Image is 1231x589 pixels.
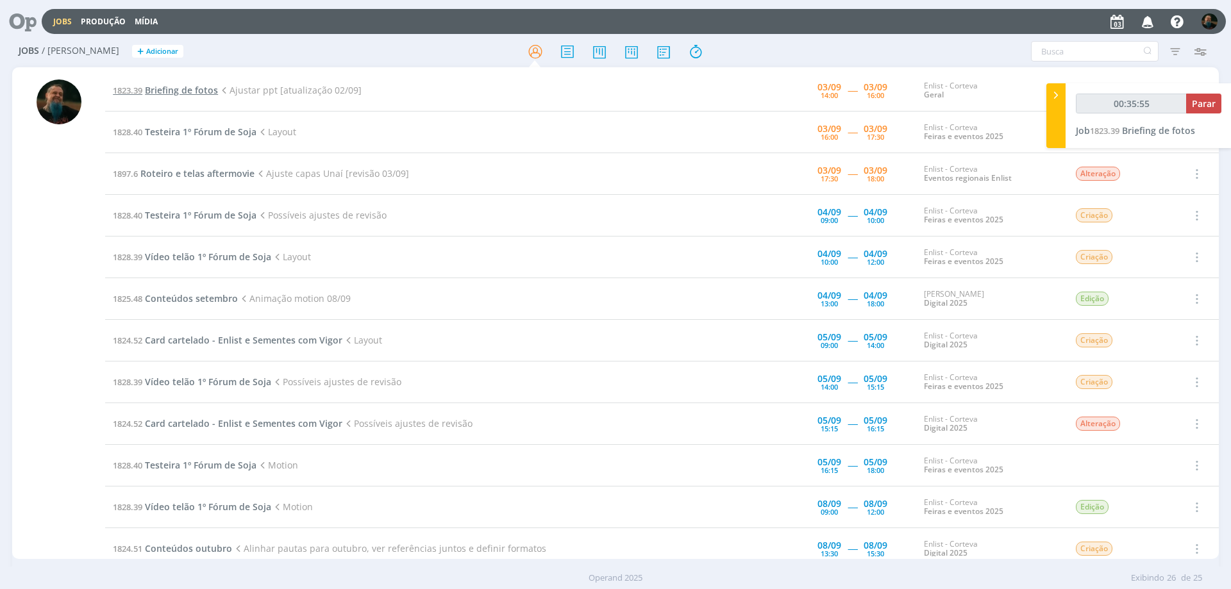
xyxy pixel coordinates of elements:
[271,251,311,263] span: Layout
[867,258,884,265] div: 12:00
[1181,572,1191,585] span: de
[924,415,1056,433] div: Enlist - Corteva
[140,167,255,179] span: Roteiro e telas aftermovie
[113,542,232,554] a: 1824.51Conteúdos outubro
[1076,333,1112,347] span: Criação
[1193,572,1202,585] span: 25
[1076,292,1109,306] span: Edição
[1076,208,1112,222] span: Criação
[49,17,76,27] button: Jobs
[113,501,142,513] span: 1828.39
[924,81,1056,100] div: Enlist - Corteva
[256,126,296,138] span: Layout
[145,542,232,554] span: Conteúdos outubro
[1122,124,1195,137] span: Briefing de fotos
[924,547,967,558] a: Digital 2025
[867,175,884,182] div: 18:00
[817,374,841,383] div: 05/09
[924,456,1056,475] div: Enlist - Corteva
[924,373,1056,392] div: Enlist - Corteva
[218,84,362,96] span: Ajustar ppt [atualização 02/09]
[864,458,887,467] div: 05/09
[867,550,884,557] div: 15:30
[817,416,841,425] div: 05/09
[113,167,255,179] a: 1897.6Roteiro e telas aftermovie
[864,249,887,258] div: 04/09
[255,167,409,179] span: Ajuste capas Unaí [revisão 03/09]
[1076,500,1109,514] span: Edição
[135,16,158,27] a: Mídia
[817,124,841,133] div: 03/09
[817,249,841,258] div: 04/09
[1076,167,1120,181] span: Alteração
[848,292,857,304] span: -----
[867,467,884,474] div: 18:00
[924,123,1056,142] div: Enlist - Corteva
[848,542,857,554] span: -----
[1076,417,1120,431] span: Alteração
[817,166,841,175] div: 03/09
[1090,125,1119,137] span: 1823.39
[817,291,841,300] div: 04/09
[867,342,884,349] div: 14:00
[145,292,238,304] span: Conteúdos setembro
[256,459,298,471] span: Motion
[37,79,81,124] img: M
[113,293,142,304] span: 1825.48
[1076,124,1195,137] a: Job1823.39Briefing de fotos
[848,167,857,179] span: -----
[864,541,887,550] div: 08/09
[113,85,142,96] span: 1823.39
[113,460,142,471] span: 1828.40
[848,251,857,263] span: -----
[924,422,967,433] a: Digital 2025
[924,290,1056,308] div: [PERSON_NAME]
[113,126,256,138] a: 1828.40Testeira 1º Fórum de Soja
[113,376,271,388] a: 1828.39Vídeo telão 1º Fórum de Soja
[821,467,838,474] div: 16:15
[821,342,838,349] div: 09:00
[145,84,218,96] span: Briefing de fotos
[848,84,857,96] span: -----
[1076,375,1112,389] span: Criação
[113,418,142,429] span: 1824.52
[848,334,857,346] span: -----
[113,335,142,346] span: 1824.52
[42,46,119,56] span: / [PERSON_NAME]
[817,458,841,467] div: 05/09
[924,498,1056,517] div: Enlist - Corteva
[1167,572,1176,585] span: 26
[848,209,857,221] span: -----
[271,501,313,513] span: Motion
[924,214,1003,225] a: Feiras e eventos 2025
[113,251,142,263] span: 1828.39
[848,417,857,429] span: -----
[821,383,838,390] div: 14:00
[817,83,841,92] div: 03/09
[821,217,838,224] div: 09:00
[113,501,271,513] a: 1828.39Vídeo telão 1º Fórum de Soja
[864,208,887,217] div: 04/09
[342,417,473,429] span: Possíveis ajustes de revisão
[867,92,884,99] div: 16:00
[924,381,1003,392] a: Feiras e eventos 2025
[145,459,256,471] span: Testeira 1º Fórum de Soja
[145,501,271,513] span: Vídeo telão 1º Fórum de Soja
[145,126,256,138] span: Testeira 1º Fórum de Soja
[1076,542,1112,556] span: Criação
[77,17,130,27] button: Produção
[113,334,342,346] a: 1824.52Card cartelado - Enlist e Sementes com Vigor
[924,172,1012,183] a: Eventos regionais Enlist
[1076,250,1112,264] span: Criação
[146,47,178,56] span: Adicionar
[924,256,1003,267] a: Feiras e eventos 2025
[113,209,256,221] a: 1828.40Testeira 1º Fórum de Soja
[145,251,271,263] span: Vídeo telão 1º Fórum de Soja
[924,331,1056,350] div: Enlist - Corteva
[821,425,838,432] div: 15:15
[821,175,838,182] div: 17:30
[113,126,142,138] span: 1828.40
[113,210,142,221] span: 1828.40
[864,166,887,175] div: 03/09
[81,16,126,27] a: Produção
